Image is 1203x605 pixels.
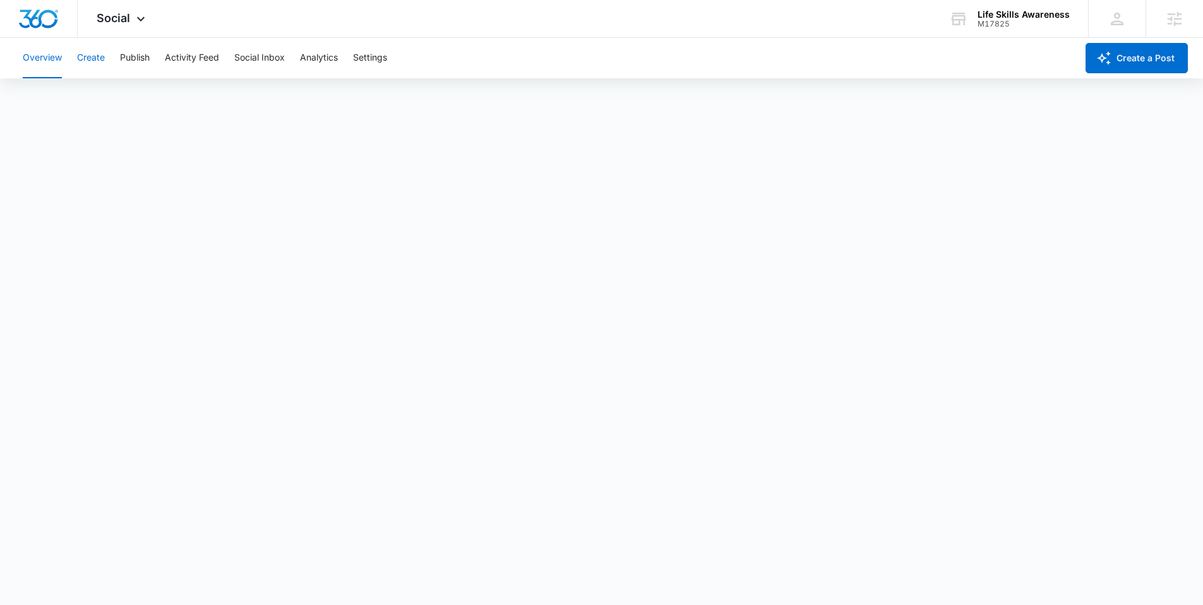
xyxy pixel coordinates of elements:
button: Overview [23,38,62,78]
div: account name [978,9,1070,20]
button: Activity Feed [165,38,219,78]
button: Social Inbox [234,38,285,78]
button: Analytics [300,38,338,78]
span: Social [97,11,130,25]
button: Create a Post [1086,43,1188,73]
button: Create [77,38,105,78]
button: Settings [353,38,387,78]
div: account id [978,20,1070,28]
button: Publish [120,38,150,78]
